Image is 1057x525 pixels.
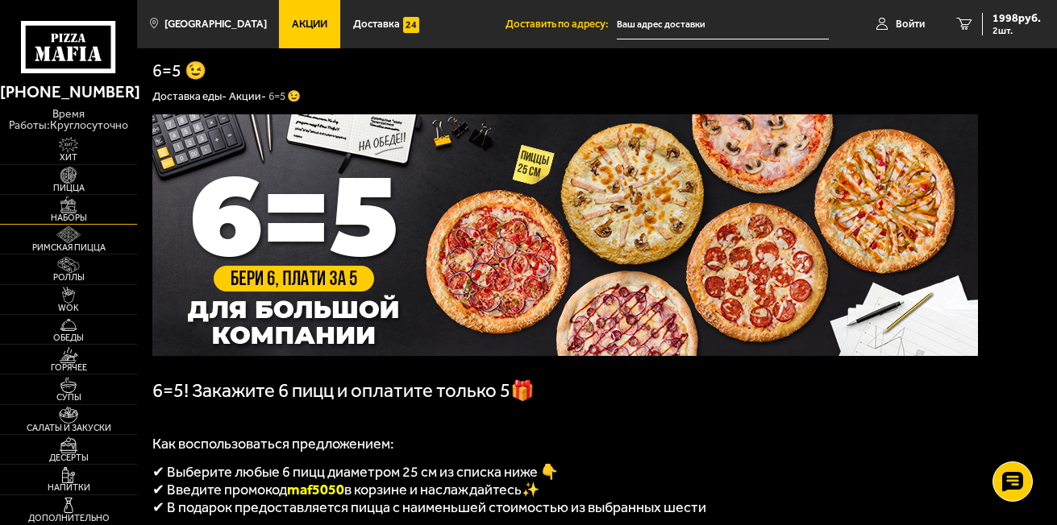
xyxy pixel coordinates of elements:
[152,379,535,402] span: 6=5! Закажите 6 пицц и оплатите только 5🎁
[268,89,301,104] div: 6=5 😉
[506,19,617,29] span: Доставить по адресу:
[992,26,1041,35] span: 2 шт.
[229,89,266,102] a: Акции-
[403,17,419,33] img: 15daf4d41897b9f0e9f617042186c801.svg
[617,10,828,39] input: Ваш адрес доставки
[992,13,1041,24] span: 1998 руб.
[152,114,978,356] img: 1024x1024
[292,19,327,29] span: Акции
[287,481,344,498] span: maf5050
[152,435,394,453] span: Как воспользоваться предложением:
[152,89,227,102] a: Доставка еды-
[152,498,706,516] span: ✔ В подарок предоставляется пицца с наименьшей стоимостью из выбранных шести
[152,463,558,481] span: ✔ Выберите любые 6 пицц диаметром 25 см из списка ниже 👇
[353,19,400,29] span: Доставка
[344,481,539,498] span: в корзине и наслаждайтесь✨
[152,63,206,81] h1: 6=5 😉
[152,481,287,498] span: ✔ Введите промокод
[896,19,925,29] span: Войти
[164,19,267,29] span: [GEOGRAPHIC_DATA]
